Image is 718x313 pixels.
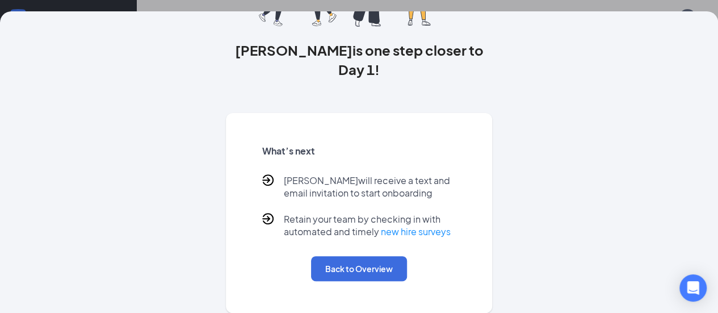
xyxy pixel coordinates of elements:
[381,226,451,237] a: new hire surveys
[262,145,456,157] h5: What’s next
[284,174,456,199] p: [PERSON_NAME] will receive a text and email invitation to start onboarding
[226,40,492,79] h3: [PERSON_NAME] is one step closer to Day 1!
[284,213,456,238] p: Retain your team by checking in with automated and timely
[311,256,407,281] button: Back to Overview
[679,274,707,302] div: Open Intercom Messenger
